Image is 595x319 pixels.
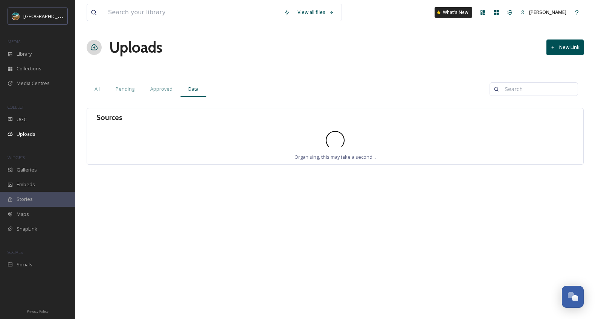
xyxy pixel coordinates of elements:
[150,85,172,93] span: Approved
[17,65,41,72] span: Collections
[27,306,49,315] a: Privacy Policy
[435,7,472,18] a: What's New
[17,80,50,87] span: Media Centres
[27,309,49,314] span: Privacy Policy
[546,39,584,55] button: New Link
[104,4,280,21] input: Search your library
[12,12,20,20] img: Snapsea%20Profile.jpg
[294,5,338,20] a: View all files
[17,261,32,268] span: Socials
[8,155,25,160] span: WIDGETS
[294,153,376,161] span: Organising, this may take a second...
[17,225,37,232] span: SnapLink
[17,50,32,58] span: Library
[8,104,24,110] span: COLLECT
[8,249,23,255] span: SOCIALS
[116,85,134,93] span: Pending
[109,36,162,59] a: Uploads
[23,12,97,20] span: [GEOGRAPHIC_DATA][US_STATE]
[17,211,29,218] span: Maps
[562,286,584,308] button: Open Chat
[17,166,37,173] span: Galleries
[501,82,574,97] input: Search
[188,85,198,93] span: Data
[17,116,27,123] span: UGC
[17,131,35,138] span: Uploads
[8,39,21,44] span: MEDIA
[17,196,33,203] span: Stories
[17,181,35,188] span: Embeds
[95,85,100,93] span: All
[529,9,566,15] span: [PERSON_NAME]
[96,112,122,123] h3: Sources
[517,5,570,20] a: [PERSON_NAME]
